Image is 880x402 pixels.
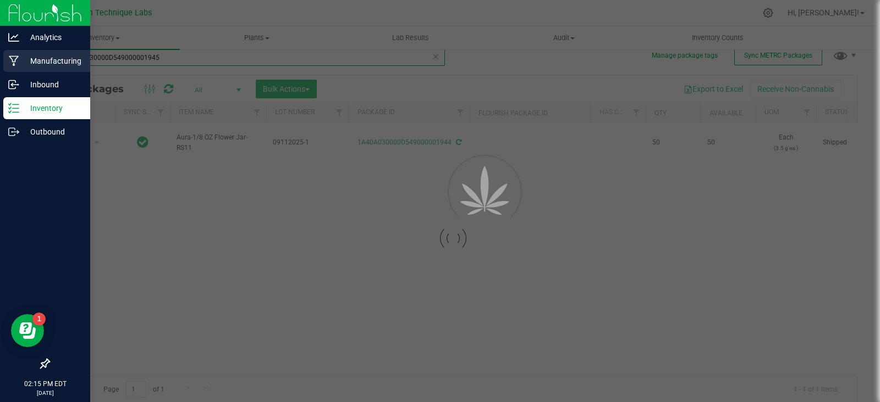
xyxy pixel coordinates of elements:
[5,389,85,397] p: [DATE]
[19,31,85,44] p: Analytics
[8,103,19,114] inline-svg: Inventory
[19,125,85,138] p: Outbound
[5,379,85,389] p: 02:15 PM EDT
[19,102,85,115] p: Inventory
[8,32,19,43] inline-svg: Analytics
[8,79,19,90] inline-svg: Inbound
[11,314,44,347] iframe: Resource center
[19,54,85,68] p: Manufacturing
[32,312,46,326] iframe: Resource center unread badge
[8,126,19,137] inline-svg: Outbound
[19,78,85,91] p: Inbound
[8,55,19,66] inline-svg: Manufacturing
